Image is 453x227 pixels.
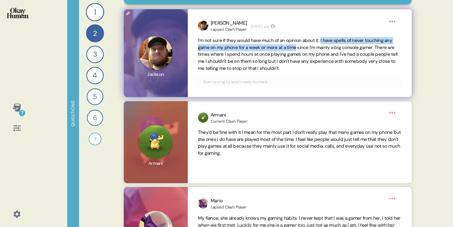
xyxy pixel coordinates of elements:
img: okayhuman.3b1b6348.png [7,8,28,18]
time: [DATE] [251,23,263,30]
div: Current Clash Player [211,119,248,124]
span: via [264,23,269,30]
img: profilepic_32632045723061229.jpg [198,112,208,123]
div: 6 [87,110,103,126]
div: [PERSON_NAME] [211,20,247,27]
span: I'm not sure if they would have much of an opinion about it. I have spells of never touching any ... [198,37,398,71]
div: 3 [86,46,104,63]
div: 7 [19,110,25,116]
div: 4 [86,67,104,84]
div: Mario [211,197,247,205]
div: 1 [86,3,104,21]
img: profilepic_25024371390491370.jpg [198,20,208,31]
span: They'd be fine with it I mean for the most part I don't really play that many games on my phone b... [198,129,401,156]
div: 5 [87,88,103,105]
div: Lapsed Clash Player [211,205,247,210]
div: 7 [89,133,101,145]
div: 2 [86,24,104,42]
div: Armani [211,111,248,119]
input: Start typing to add/create buckets [199,78,400,85]
div: Lapsed Clash Player [211,27,247,32]
img: profilepic_24606933228988860.jpg [198,198,208,208]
